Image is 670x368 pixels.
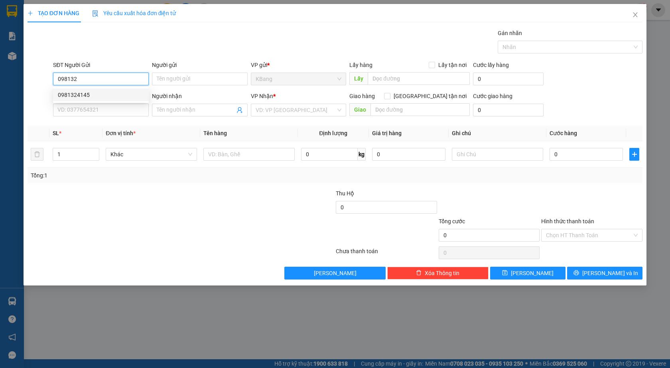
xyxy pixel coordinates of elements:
[349,72,368,85] span: Lấy
[92,10,176,16] span: Yêu cầu xuất hóa đơn điện tử
[358,148,366,161] span: kg
[387,267,489,279] button: deleteXóa Thông tin
[416,270,422,276] span: delete
[92,10,99,17] img: icon
[152,92,248,100] div: Người nhận
[452,148,543,161] input: Ghi Chú
[28,10,79,16] span: TẠO ĐƠN HÀNG
[502,270,508,276] span: save
[256,73,342,85] span: KBang
[31,148,43,161] button: delete
[390,92,470,100] span: [GEOGRAPHIC_DATA] tận nơi
[372,130,402,136] span: Giá trị hàng
[336,190,354,197] span: Thu Hộ
[349,93,375,99] span: Giao hàng
[425,269,459,277] span: Xóa Thông tin
[335,247,438,261] div: Chưa thanh toán
[435,61,470,69] span: Lấy tận nơi
[349,103,370,116] span: Giao
[473,62,509,68] label: Cước lấy hàng
[629,148,639,161] button: plus
[53,130,59,136] span: SL
[473,93,512,99] label: Cước giao hàng
[110,148,192,160] span: Khác
[58,91,144,99] div: 0981324145
[573,270,579,276] span: printer
[630,151,639,157] span: plus
[31,171,259,180] div: Tổng: 1
[368,72,470,85] input: Dọc đường
[439,218,465,224] span: Tổng cước
[28,10,33,16] span: plus
[53,89,149,101] div: 0981324145
[236,107,243,113] span: user-add
[203,148,295,161] input: VD: Bàn, Ghế
[567,267,642,279] button: printer[PERSON_NAME] và In
[624,4,646,26] button: Close
[152,61,248,69] div: Người gửi
[53,61,149,69] div: SĐT Người Gửi
[106,130,136,136] span: Đơn vị tính
[370,103,470,116] input: Dọc đường
[449,126,546,141] th: Ghi chú
[473,73,544,85] input: Cước lấy hàng
[473,104,544,116] input: Cước giao hàng
[349,62,372,68] span: Lấy hàng
[319,130,347,136] span: Định lượng
[498,30,522,36] label: Gán nhãn
[251,93,273,99] span: VP Nhận
[314,269,357,277] span: [PERSON_NAME]
[284,267,386,279] button: [PERSON_NAME]
[511,269,554,277] span: [PERSON_NAME]
[490,267,566,279] button: save[PERSON_NAME]
[632,12,638,18] span: close
[582,269,638,277] span: [PERSON_NAME] và In
[550,130,577,136] span: Cước hàng
[203,130,227,136] span: Tên hàng
[541,218,594,224] label: Hình thức thanh toán
[251,61,347,69] div: VP gửi
[372,148,445,161] input: 0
